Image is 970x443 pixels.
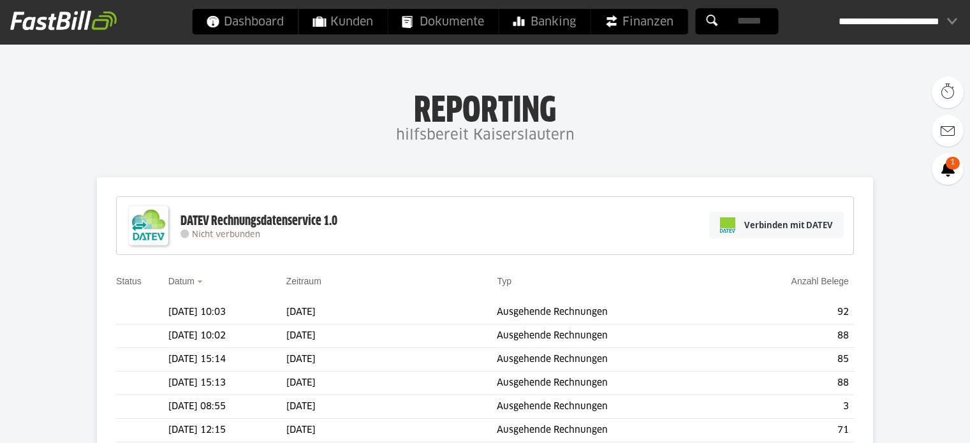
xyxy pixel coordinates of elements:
span: Kunden [312,9,373,34]
td: Ausgehende Rechnungen [497,419,725,442]
td: [DATE] [286,372,497,395]
td: [DATE] 12:15 [168,419,286,442]
td: 92 [725,301,854,324]
img: sort_desc.gif [197,280,205,283]
td: [DATE] [286,348,497,372]
a: Status [116,276,142,286]
span: Banking [513,9,576,34]
td: Ausgehende Rechnungen [497,372,725,395]
td: [DATE] [286,301,497,324]
td: [DATE] 10:02 [168,324,286,348]
td: Ausgehende Rechnungen [497,348,725,372]
span: Finanzen [605,9,673,34]
td: [DATE] [286,419,497,442]
a: Anzahl Belege [791,276,849,286]
a: Dashboard [192,9,298,34]
td: [DATE] [286,395,497,419]
a: Finanzen [591,9,687,34]
iframe: Öffnet ein Widget, in dem Sie weitere Informationen finden [872,405,957,437]
a: Datum [168,276,195,286]
img: DATEV-Datenservice Logo [123,200,174,251]
td: Ausgehende Rechnungen [497,324,725,348]
td: [DATE] 15:13 [168,372,286,395]
td: 88 [725,372,854,395]
td: [DATE] 08:55 [168,395,286,419]
td: [DATE] 10:03 [168,301,286,324]
a: 1 [932,153,964,185]
td: [DATE] [286,324,497,348]
span: Dashboard [206,9,284,34]
a: Zeitraum [286,276,321,286]
td: Ausgehende Rechnungen [497,301,725,324]
div: DATEV Rechnungsdatenservice 1.0 [180,213,337,229]
span: Verbinden mit DATEV [744,219,833,231]
td: 85 [725,348,854,372]
td: Ausgehende Rechnungen [497,395,725,419]
td: 71 [725,419,854,442]
span: Nicht verbunden [192,231,260,239]
a: Kunden [298,9,387,34]
span: 1 [946,157,960,170]
a: Typ [497,276,511,286]
td: [DATE] 15:14 [168,348,286,372]
h1: Reporting [128,90,842,123]
a: Verbinden mit DATEV [709,212,844,238]
span: Dokumente [402,9,484,34]
img: pi-datev-logo-farbig-24.svg [720,217,735,233]
img: fastbill_logo_white.png [10,10,117,31]
td: 3 [725,395,854,419]
a: Banking [499,9,590,34]
td: 88 [725,324,854,348]
a: Dokumente [388,9,498,34]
